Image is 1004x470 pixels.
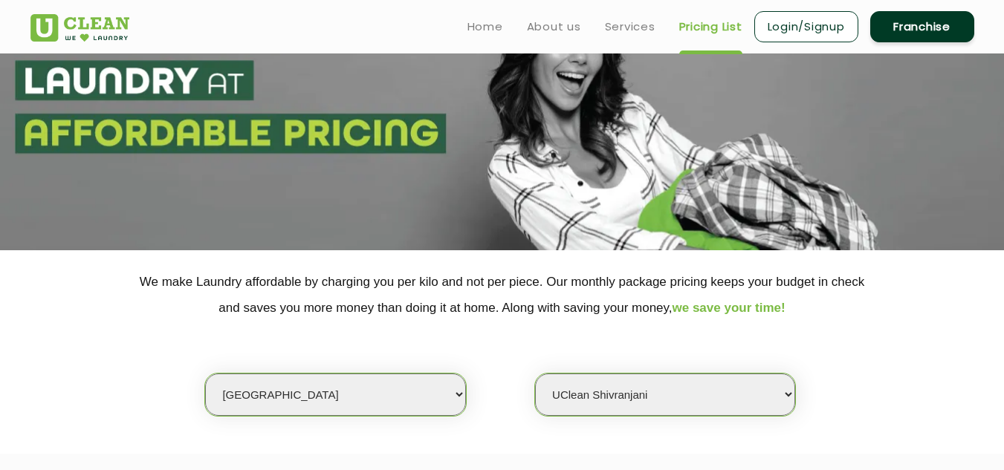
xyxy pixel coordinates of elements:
[30,269,974,321] p: We make Laundry affordable by charging you per kilo and not per piece. Our monthly package pricin...
[605,18,655,36] a: Services
[467,18,503,36] a: Home
[754,11,858,42] a: Login/Signup
[679,18,742,36] a: Pricing List
[30,14,129,42] img: UClean Laundry and Dry Cleaning
[673,301,786,315] span: we save your time!
[527,18,581,36] a: About us
[870,11,974,42] a: Franchise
